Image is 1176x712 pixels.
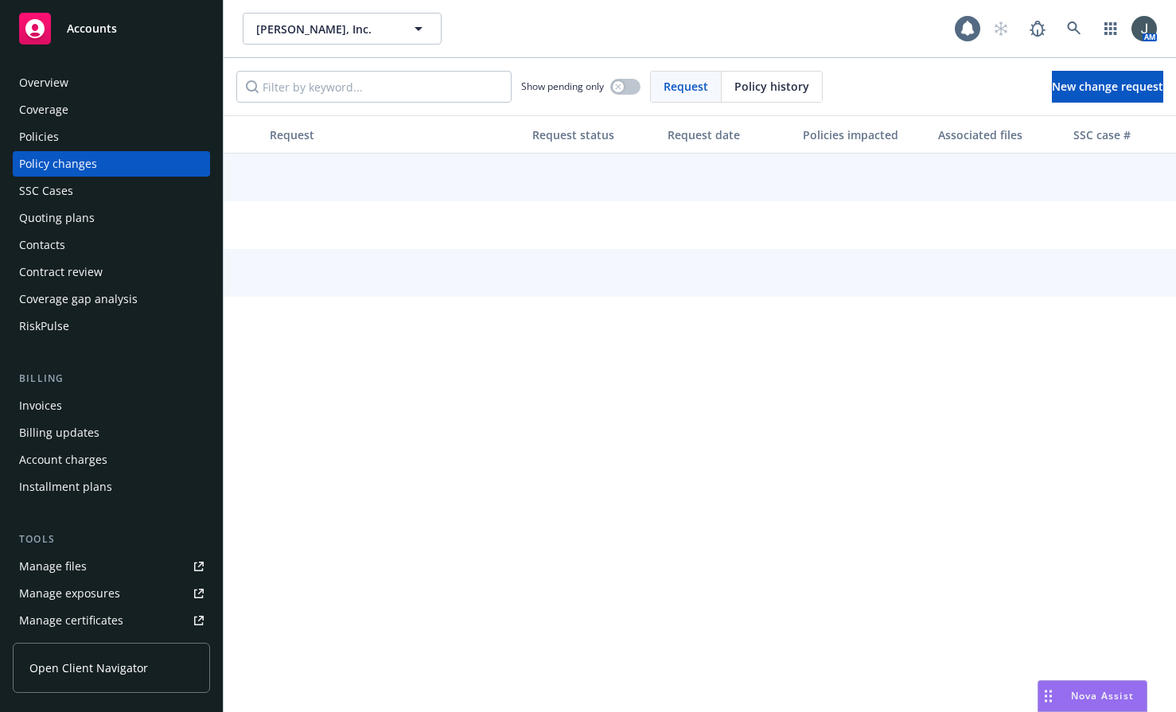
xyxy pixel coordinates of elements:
div: Request [270,126,520,143]
button: [PERSON_NAME], Inc. [243,13,442,45]
a: Overview [13,70,210,95]
img: photo [1131,16,1157,41]
a: Search [1058,13,1090,45]
div: RiskPulse [19,313,69,339]
div: Coverage gap analysis [19,286,138,312]
a: Billing updates [13,420,210,445]
div: Overview [19,70,68,95]
a: Installment plans [13,474,210,500]
div: Contacts [19,232,65,258]
a: SSC Cases [13,178,210,204]
div: Tools [13,531,210,547]
span: Nova Assist [1071,689,1134,702]
div: Policies impacted [803,126,925,143]
a: Contract review [13,259,210,285]
span: Open Client Navigator [29,659,148,676]
a: RiskPulse [13,313,210,339]
button: Request status [526,115,661,154]
a: Invoices [13,393,210,418]
span: Accounts [67,22,117,35]
span: [PERSON_NAME], Inc. [256,21,394,37]
a: Coverage [13,97,210,123]
span: New change request [1052,79,1163,94]
a: Policies [13,124,210,150]
a: Manage exposures [13,581,210,606]
span: Show pending only [521,80,604,93]
a: Manage certificates [13,608,210,633]
a: Quoting plans [13,205,210,231]
div: Installment plans [19,474,112,500]
div: Manage certificates [19,608,123,633]
div: SSC Cases [19,178,73,204]
a: Coverage gap analysis [13,286,210,312]
div: Billing updates [19,420,99,445]
div: Associated files [938,126,1061,143]
span: Request [664,78,708,95]
a: Policy changes [13,151,210,177]
div: Manage exposures [19,581,120,606]
button: Policies impacted [796,115,932,154]
div: Contract review [19,259,103,285]
a: Report a Bug [1022,13,1053,45]
a: Manage files [13,554,210,579]
a: Account charges [13,447,210,473]
div: Policy changes [19,151,97,177]
div: Manage files [19,554,87,579]
button: Associated files [932,115,1067,154]
div: Request date [668,126,790,143]
div: Invoices [19,393,62,418]
div: Policies [19,124,59,150]
div: Account charges [19,447,107,473]
a: Start snowing [985,13,1017,45]
a: Switch app [1095,13,1127,45]
div: Quoting plans [19,205,95,231]
button: Request [263,115,526,154]
input: Filter by keyword... [236,71,512,103]
div: Coverage [19,97,68,123]
div: Request status [532,126,655,143]
a: New change request [1052,71,1163,103]
button: Nova Assist [1038,680,1147,712]
a: Contacts [13,232,210,258]
button: Request date [661,115,796,154]
div: Drag to move [1038,681,1058,711]
a: Accounts [13,6,210,51]
div: Billing [13,371,210,387]
span: Policy history [734,78,809,95]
